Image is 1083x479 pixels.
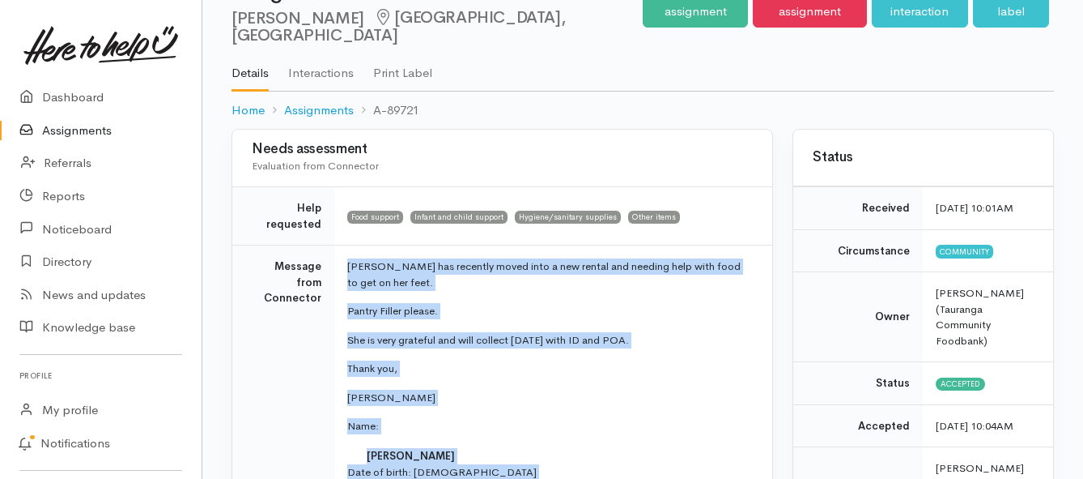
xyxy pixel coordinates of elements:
[347,259,753,290] p: [PERSON_NAME] has recently moved into a new rental and needing help with food to get on her feet.
[936,245,993,258] span: Community
[252,159,379,173] span: Evaluation from Connector
[231,7,565,45] span: [GEOGRAPHIC_DATA], [GEOGRAPHIC_DATA]
[347,361,753,377] p: Thank you,
[628,211,680,224] span: Other items
[813,150,1034,165] h3: Status
[347,390,753,406] p: [PERSON_NAME]
[19,365,182,387] h6: Profile
[936,378,985,391] span: Accepted
[231,92,1054,130] nav: breadcrumb
[288,45,354,90] a: Interactions
[373,45,432,90] a: Print Label
[515,211,621,224] span: Hygiene/sanitary supplies
[252,142,753,157] h3: Needs assessment
[347,303,753,319] p: Pantry Filler please.
[793,272,923,362] td: Owner
[793,229,923,272] td: Circumstance
[936,419,1013,433] time: [DATE] 10:04AM
[231,9,643,45] h2: [PERSON_NAME]
[354,101,419,120] li: A-89721
[232,187,334,246] td: Help requested
[231,101,265,120] a: Home
[793,404,923,447] td: Accepted
[347,418,753,434] p: Name:
[936,201,1013,215] time: [DATE] 10:01AM
[793,187,923,230] td: Received
[347,332,753,349] p: She is very grateful and will collect [DATE] with ID and POA.
[793,362,923,405] td: Status
[410,211,508,224] span: Infant and child support
[367,449,455,463] span: [PERSON_NAME]
[347,211,403,224] span: Food support
[936,286,1024,348] span: [PERSON_NAME] (Tauranga Community Foodbank)
[284,101,354,120] a: Assignments
[231,45,269,92] a: Details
